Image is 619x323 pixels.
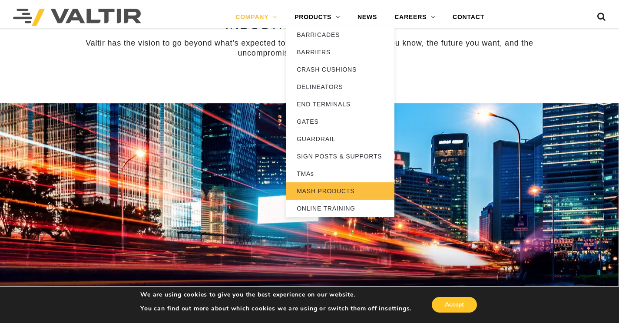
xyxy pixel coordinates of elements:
[444,9,493,26] a: CONTACT
[286,96,394,113] a: END TERMINALS
[286,148,394,165] a: SIGN POSTS & SUPPORTS
[349,9,386,26] a: NEWS
[286,165,394,182] a: TMAs
[286,200,394,217] a: ONLINE TRAINING
[56,38,564,59] p: Valtir has the vision to go beyond what’s expected to get the dynamic products you know, the futu...
[13,9,141,26] img: Valtir
[286,61,394,78] a: CRASH CUSHIONS
[286,113,394,130] a: GATES
[227,9,286,26] a: COMPANY
[286,182,394,200] a: MASH PRODUCTS
[385,305,410,313] button: settings
[140,291,411,299] p: We are using cookies to give you the best experience on our website.
[432,297,477,313] button: Accept
[140,305,411,313] p: You can find out more about which cookies we are using or switch them off in .
[286,26,394,43] a: BARRICADES
[286,78,394,96] a: DELINEATORS
[386,9,444,26] a: CAREERS
[286,43,394,61] a: BARRIERS
[286,9,349,26] a: PRODUCTS
[286,130,394,148] a: GUARDRAIL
